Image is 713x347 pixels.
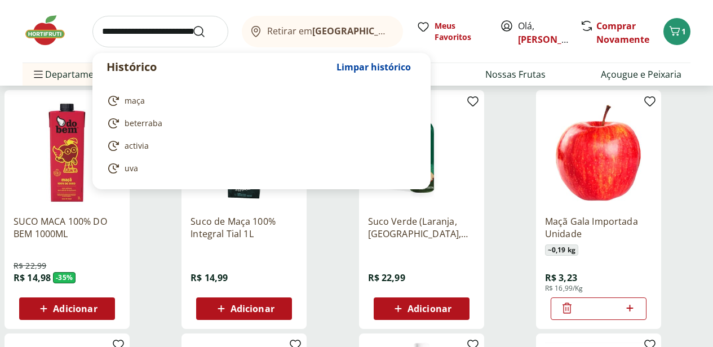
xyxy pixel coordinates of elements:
span: R$ 14,98 [14,272,51,284]
a: Comprar Novamente [596,20,649,46]
button: Carrinho [663,18,690,45]
span: Limpar histórico [336,63,411,72]
span: Meus Favoritos [435,20,486,43]
img: logo_orange.svg [18,18,27,27]
img: tab_domain_overview_orange.svg [30,65,39,74]
div: Domain: [DOMAIN_NAME] [29,29,124,38]
div: Keywords by Traffic [125,66,190,74]
button: Menu [32,61,45,88]
button: Submit Search [192,25,219,38]
a: uva [107,162,412,175]
a: Suco Verde (Laranja, [GEOGRAPHIC_DATA], Couve, Maça e Gengibre) 1L [368,215,475,240]
div: v 4.0.25 [32,18,55,27]
span: maça [125,95,145,106]
a: beterraba [107,117,412,130]
img: Maçã Gala Importada Unidade [545,99,652,206]
a: maça [107,94,412,108]
span: R$ 16,99/Kg [545,284,583,293]
div: Domain Overview [43,66,101,74]
b: [GEOGRAPHIC_DATA]/[GEOGRAPHIC_DATA] [312,25,502,37]
span: R$ 3,23 [545,272,577,284]
button: Adicionar [19,297,115,320]
button: Adicionar [196,297,292,320]
span: R$ 22,99 [14,260,46,272]
img: Hortifruti [23,14,79,47]
span: - 35 % [53,272,76,283]
span: activia [125,140,149,152]
a: Açougue e Peixaria [601,68,681,81]
span: beterraba [125,118,162,129]
span: uva [125,163,138,174]
span: Adicionar [53,304,97,313]
a: [PERSON_NAME] [518,33,591,46]
a: Suco de Maça 100% Integral Tial 1L [191,215,298,240]
img: website_grey.svg [18,29,27,38]
span: Adicionar [231,304,274,313]
a: Nossas Frutas [485,68,546,81]
button: Adicionar [374,297,470,320]
img: SUCO MACA 100% DO BEM 1000ML [14,99,121,206]
a: SUCO MACA 100% DO BEM 1000ML [14,215,121,240]
span: Olá, [518,19,568,46]
a: activia [107,139,412,153]
input: search [92,16,228,47]
button: Retirar em[GEOGRAPHIC_DATA]/[GEOGRAPHIC_DATA] [242,16,403,47]
span: 1 [681,26,686,37]
span: Adicionar [408,304,451,313]
span: ~ 0,19 kg [545,244,578,256]
span: R$ 22,99 [368,272,405,284]
img: tab_keywords_by_traffic_grey.svg [112,65,121,74]
span: R$ 14,99 [191,272,228,284]
span: Departamentos [32,61,113,88]
p: Histórico [107,59,331,75]
a: Maçã Gala Importada Unidade [545,215,652,240]
span: Retirar em [267,26,392,36]
a: Meus Favoritos [417,20,486,43]
button: Limpar histórico [331,54,417,81]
